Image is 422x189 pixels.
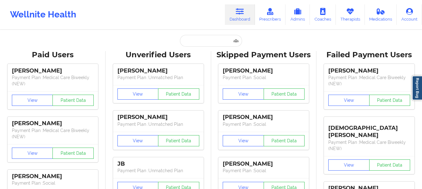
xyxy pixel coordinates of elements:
[12,74,94,87] p: Payment Plan : Medical Care Biweekly (NEW)
[158,88,199,100] button: Patient Data
[12,120,94,127] div: [PERSON_NAME]
[336,4,365,25] a: Therapists
[397,4,422,25] a: Account
[4,50,101,60] div: Paid Users
[223,67,305,74] div: [PERSON_NAME]
[216,50,312,60] div: Skipped Payment Users
[117,121,199,127] p: Payment Plan : Unmatched Plan
[310,4,336,25] a: Coaches
[117,88,159,100] button: View
[12,173,94,180] div: [PERSON_NAME]
[412,76,422,100] a: Report Bug
[117,160,199,168] div: JB
[158,135,199,146] button: Patient Data
[369,95,410,106] button: Patient Data
[264,135,305,146] button: Patient Data
[223,88,264,100] button: View
[223,135,264,146] button: View
[328,95,370,106] button: View
[52,95,94,106] button: Patient Data
[117,67,199,74] div: [PERSON_NAME]
[328,67,410,74] div: [PERSON_NAME]
[12,180,94,186] p: Payment Plan : Social
[328,74,410,87] p: Payment Plan : Medical Care Biweekly (NEW)
[12,95,53,106] button: View
[12,67,94,74] div: [PERSON_NAME]
[264,88,305,100] button: Patient Data
[321,50,418,60] div: Failed Payment Users
[328,139,410,152] p: Payment Plan : Medical Care Biweekly (NEW)
[225,4,255,25] a: Dashboard
[285,4,310,25] a: Admins
[369,159,410,171] button: Patient Data
[117,168,199,174] p: Payment Plan : Unmatched Plan
[328,159,370,171] button: View
[110,50,207,60] div: Unverified Users
[223,168,305,174] p: Payment Plan : Social
[117,74,199,81] p: Payment Plan : Unmatched Plan
[12,148,53,159] button: View
[52,148,94,159] button: Patient Data
[223,74,305,81] p: Payment Plan : Social
[365,4,397,25] a: Medications
[255,4,286,25] a: Prescribers
[223,160,305,168] div: [PERSON_NAME]
[117,114,199,121] div: [PERSON_NAME]
[12,127,94,140] p: Payment Plan : Medical Care Biweekly (NEW)
[328,120,410,139] div: [DEMOGRAPHIC_DATA][PERSON_NAME]
[223,114,305,121] div: [PERSON_NAME]
[117,135,159,146] button: View
[223,121,305,127] p: Payment Plan : Social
